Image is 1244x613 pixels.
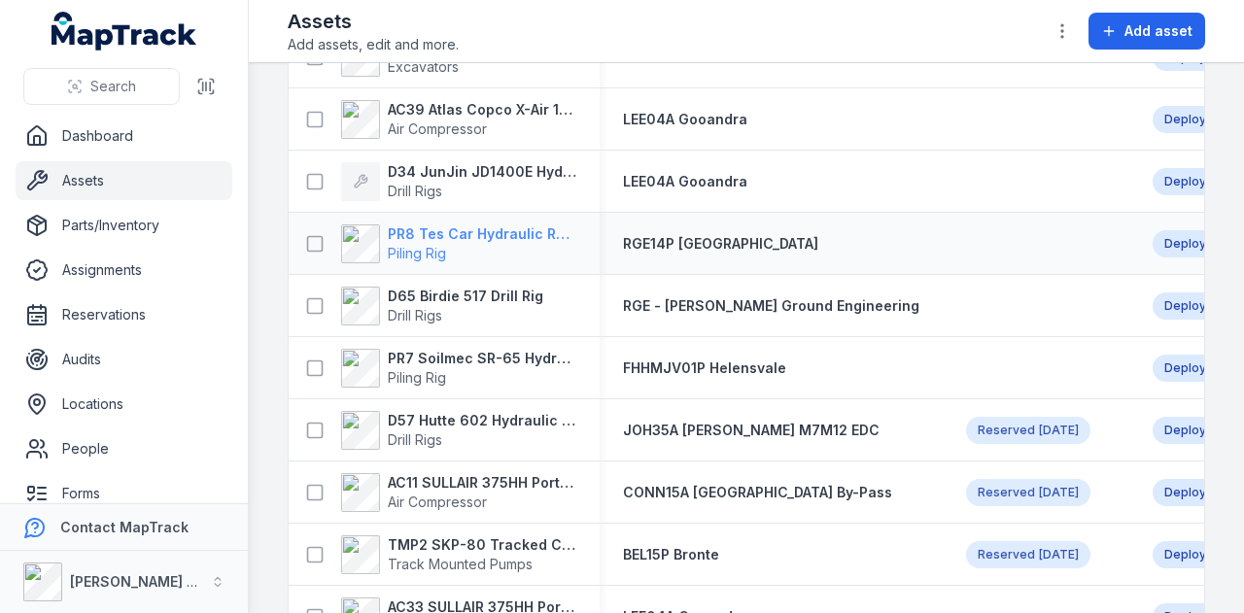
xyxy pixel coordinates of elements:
a: MapTrack [52,12,197,51]
a: Forms [16,474,232,513]
button: Add asset [1088,13,1205,50]
time: 13/10/2025, 12:00:00 am [1039,423,1079,438]
time: 15/10/2025, 12:00:00 am [1039,485,1079,500]
span: Drill Rigs [388,431,442,448]
span: Air Compressor [388,120,487,137]
strong: PR7 Soilmec SR-65 Hydraulic Rotary Rig [388,349,576,368]
a: Reserved[DATE] [966,541,1090,568]
div: Reserved [966,479,1090,506]
a: Reservations [16,295,232,334]
a: BEL15P Bronte [623,545,719,564]
div: Reserved [966,417,1090,444]
div: Reserved [966,541,1090,568]
span: Drill Rigs [388,183,442,199]
span: [DATE] [1039,485,1079,499]
strong: D57 Hutte 602 Hydraulic Crawler Drill [388,411,576,430]
span: RGE14P [GEOGRAPHIC_DATA] [623,235,818,252]
strong: D65 Birdie 517 Drill Rig [388,287,543,306]
span: JOH35A [PERSON_NAME] M7M12 EDC [623,422,880,438]
strong: D34 JunJin JD1400E Hydraulic Crawler Drill [388,162,576,182]
a: JOH35A [PERSON_NAME] M7M12 EDC [623,421,880,440]
a: TMP2 SKP-80 Tracked Concrete PumpTrack Mounted Pumps [341,535,576,574]
span: Drill Rigs [388,307,442,324]
a: Reserved[DATE] [966,417,1090,444]
a: Dashboard [16,117,232,155]
div: Deployed [1153,355,1233,382]
div: Deployed [1153,168,1233,195]
a: D34 JunJin JD1400E Hydraulic Crawler DrillDrill Rigs [341,162,576,201]
span: Air Compressor [388,494,487,510]
span: FHHMJV01P Helensvale [623,359,786,376]
strong: TMP2 SKP-80 Tracked Concrete Pump [388,535,576,555]
a: CONN15A [GEOGRAPHIC_DATA] By-Pass [623,483,892,502]
a: D65 Birdie 517 Drill RigDrill Rigs [341,287,543,325]
h2: Assets [288,8,459,35]
span: [DATE] [1039,547,1079,562]
a: PR8 Tes Car Hydraulic Rotary RigPiling Rig [341,224,576,263]
a: Assets [16,161,232,200]
div: Deployed [1153,106,1233,133]
span: RGE - [PERSON_NAME] Ground Engineering [623,297,919,314]
span: LEE04A Gooandra [623,49,747,65]
a: Locations [16,385,232,424]
a: RGE - [PERSON_NAME] Ground Engineering [623,296,919,316]
span: Piling Rig [388,245,446,261]
a: Reserved[DATE] [966,479,1090,506]
span: Add assets, edit and more. [288,35,459,54]
a: Parts/Inventory [16,206,232,245]
div: Deployed [1153,230,1233,257]
a: FHHMJV01P Helensvale [623,358,786,378]
span: LEE04A Gooandra [623,173,747,189]
a: People [16,429,232,468]
div: Deployed [1153,417,1233,444]
strong: PR8 Tes Car Hydraulic Rotary Rig [388,224,576,244]
span: Track Mounted Pumps [388,556,533,572]
div: Deployed [1153,479,1233,506]
span: Excavators [388,58,459,75]
a: Assignments [16,251,232,289]
a: Audits [16,340,232,379]
strong: [PERSON_NAME] Group [70,573,229,590]
span: CONN15A [GEOGRAPHIC_DATA] By-Pass [623,484,892,500]
span: [DATE] [1039,423,1079,437]
a: LEE04A Gooandra [623,172,747,191]
a: D57 Hutte 602 Hydraulic Crawler DrillDrill Rigs [341,411,576,450]
a: PR7 Soilmec SR-65 Hydraulic Rotary RigPiling Rig [341,349,576,388]
button: Search [23,68,180,105]
div: Deployed [1153,541,1233,568]
time: 15/10/2025, 12:00:00 am [1039,547,1079,562]
span: Add asset [1124,21,1192,41]
a: AC11 SULLAIR 375HH Portable CompressorAir Compressor [341,473,576,512]
strong: AC11 SULLAIR 375HH Portable Compressor [388,473,576,493]
a: LEE04A Gooandra [623,110,747,129]
span: BEL15P Bronte [623,546,719,562]
span: Piling Rig [388,369,446,386]
a: RGE14P [GEOGRAPHIC_DATA] [623,234,818,254]
div: Deployed [1153,292,1233,320]
strong: AC39 Atlas Copco X-Air 1100-25 [388,100,576,119]
span: Search [90,77,136,96]
span: LEE04A Gooandra [623,111,747,127]
a: AC39 Atlas Copco X-Air 1100-25Air Compressor [341,100,576,139]
strong: Contact MapTrack [60,519,189,535]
